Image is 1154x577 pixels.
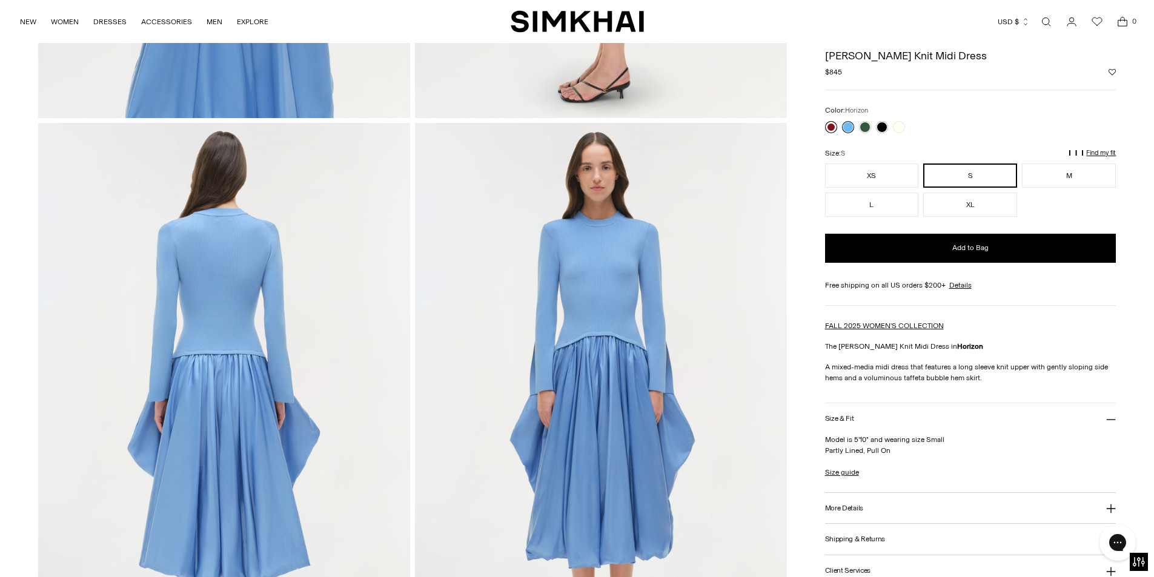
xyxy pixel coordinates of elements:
button: L [825,193,919,217]
span: 0 [1129,16,1139,27]
button: Shipping & Returns [825,524,1116,555]
button: Size & Fit [825,403,1116,434]
label: Size: [825,148,845,159]
a: ACCESSORIES [141,8,192,35]
h3: Client Services [825,567,871,575]
iframe: Gorgias live chat messenger [1093,520,1142,565]
p: Model is 5'10" and wearing size Small Partly Lined, Pull On [825,434,1116,456]
h1: [PERSON_NAME] Knit Midi Dress [825,50,1116,61]
a: WOMEN [51,8,79,35]
span: $845 [825,67,842,77]
a: NEW [20,8,36,35]
a: MEN [207,8,222,35]
button: S [923,163,1017,188]
a: Open cart modal [1110,10,1135,34]
button: XL [923,193,1017,217]
span: Horizon [845,107,868,114]
a: Open search modal [1034,10,1058,34]
span: Add to Bag [952,243,989,253]
h3: Size & Fit [825,415,854,423]
button: Add to Bag [825,234,1116,263]
a: Wishlist [1085,10,1109,34]
a: SIMKHAI [511,10,644,33]
div: Free shipping on all US orders $200+ [825,280,1116,291]
p: A mixed-media midi dress that features a long sleeve knit upper with gently sloping side hems and... [825,361,1116,383]
a: FALL 2025 WOMEN'S COLLECTION [825,321,944,330]
strong: Horizon [957,342,983,351]
button: M [1022,163,1116,188]
a: EXPLORE [237,8,268,35]
a: Size guide [825,467,859,478]
p: The [PERSON_NAME] Knit Midi Dress in [825,341,1116,352]
a: DRESSES [93,8,127,35]
button: More Details [825,493,1116,524]
span: S [841,150,845,157]
button: XS [825,163,919,188]
h3: Shipping & Returns [825,535,886,543]
button: USD $ [998,8,1030,35]
h3: More Details [825,504,863,512]
a: Go to the account page [1059,10,1084,34]
button: Add to Wishlist [1109,68,1116,76]
a: Details [949,280,972,291]
label: Color: [825,105,868,116]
